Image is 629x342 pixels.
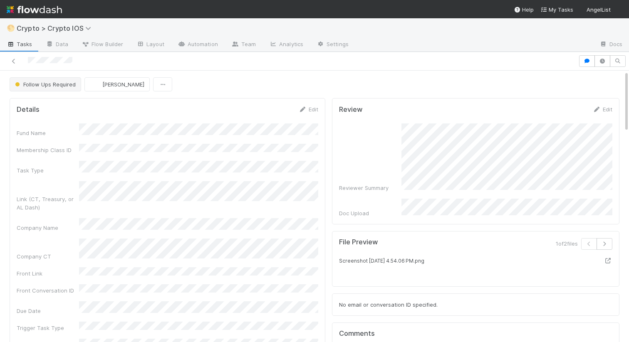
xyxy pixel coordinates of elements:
[17,146,79,154] div: Membership Class ID
[17,324,79,332] div: Trigger Task Type
[7,40,32,48] span: Tasks
[339,273,346,279] img: eyJfcmFpbHMiOnsibWVzc2FnZSI6IkJBaHBBMWVCR0E9PSIsImV4cCI6bnVsbCwicHVyIjoiYmxvYl9pZCJ9fQ==--0d317b8...
[339,301,438,308] span: No email or conversation ID specified.
[593,38,629,52] a: Docs
[614,6,622,14] img: avatar_d89a0a80-047e-40c9-bdc2-a2d44e645fd3.png
[17,106,40,114] h5: Details
[92,80,100,89] img: avatar_d89a0a80-047e-40c9-bdc2-a2d44e645fd3.png
[17,195,79,212] div: Link (CT, Treasury, or AL Dash)
[130,38,171,52] a: Layout
[17,307,79,315] div: Due Date
[39,38,75,52] a: Data
[540,6,573,13] span: My Tasks
[17,269,79,278] div: Front Link
[84,77,150,91] button: [PERSON_NAME]
[82,40,123,48] span: Flow Builder
[339,184,401,192] div: Reviewer Summary
[10,77,81,91] button: Follow Ups Required
[7,2,62,17] img: logo-inverted-e16ddd16eac7371096b0.svg
[171,38,225,52] a: Automation
[17,252,79,261] div: Company CT
[339,209,401,217] div: Doc Upload
[17,129,79,137] div: Fund Name
[75,38,130,52] a: Flow Builder
[225,38,262,52] a: Team
[13,81,76,88] span: Follow Ups Required
[339,258,424,264] small: Screenshot [DATE] 4.54.06 PM.png
[556,239,578,248] span: 1 of 2 files
[299,106,318,113] a: Edit
[587,6,611,13] span: AngelList
[339,330,612,338] h5: Comments
[17,166,79,175] div: Task Type
[102,81,144,88] span: [PERSON_NAME]
[514,5,534,14] div: Help
[7,25,15,32] span: 🌕
[262,38,310,52] a: Analytics
[593,106,612,113] a: Edit
[540,5,573,14] a: My Tasks
[310,38,355,52] a: Settings
[339,238,378,246] h5: File Preview
[17,286,79,295] div: Front Conversation ID
[17,224,79,232] div: Company Name
[339,106,362,114] h5: Review
[17,24,95,32] span: Crypto > Crypto IOS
